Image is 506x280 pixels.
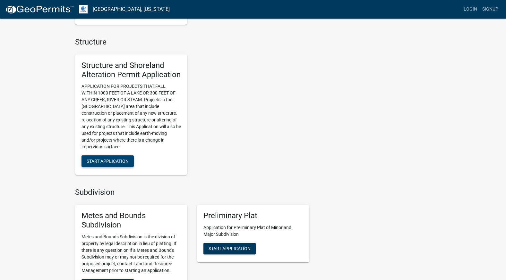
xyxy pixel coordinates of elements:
p: APPLICATION FOR PROJECTS THAT FALL WITHIN 1000 FEET OF A LAKE OR 300 FEET OF ANY CREEK, RIVER OR ... [81,83,181,150]
h5: Preliminary Plat [203,211,303,220]
a: Login [461,3,480,15]
h4: Structure [75,37,309,47]
a: Signup [480,3,501,15]
p: Application for Preliminary Plat of Minor and Major Subdivision [203,224,303,238]
button: Start Application [203,243,256,254]
h5: Structure and Shoreland Alteration Permit Application [81,61,181,79]
span: Start Application [209,246,251,251]
img: Otter Tail County, Minnesota [79,5,88,13]
span: Start Application [87,159,129,164]
button: Start Application [81,155,134,167]
h4: Subdivision [75,188,309,197]
h5: Metes and Bounds Subdivision [81,211,181,230]
a: [GEOGRAPHIC_DATA], [US_STATE] [93,4,170,15]
p: Metes and Bounds Subdivision is the division of property by legal description in lieu of platting... [81,234,181,274]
